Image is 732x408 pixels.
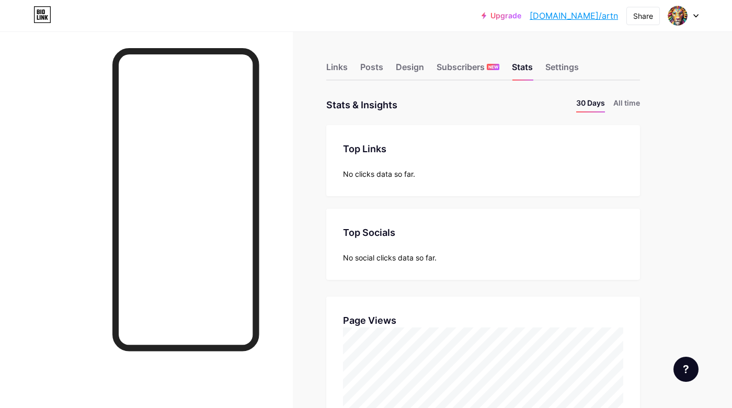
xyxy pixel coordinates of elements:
li: All time [613,97,640,112]
li: 30 Days [576,97,605,112]
div: Page Views [343,313,623,327]
div: Stats & Insights [326,97,397,112]
div: Top Links [343,142,623,156]
div: Top Socials [343,225,623,240]
div: Stats [512,61,533,80]
div: Settings [545,61,579,80]
div: No social clicks data so far. [343,252,623,263]
span: NEW [488,64,498,70]
div: Links [326,61,348,80]
div: Design [396,61,424,80]
img: Ary Correia Filho [668,6,688,26]
a: [DOMAIN_NAME]/artn [530,9,618,22]
div: Subscribers [437,61,499,80]
div: No clicks data so far. [343,168,623,179]
div: Posts [360,61,383,80]
div: Share [633,10,653,21]
a: Upgrade [482,12,521,20]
